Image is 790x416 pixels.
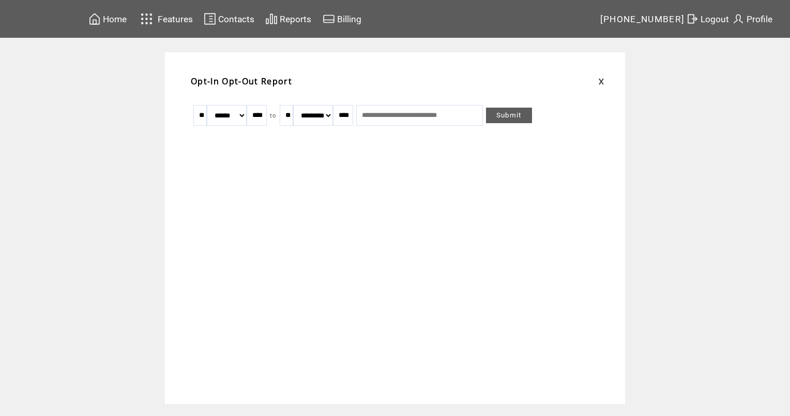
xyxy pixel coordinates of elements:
span: Profile [747,14,772,24]
img: features.svg [138,10,156,27]
img: exit.svg [686,12,698,25]
span: Home [103,14,127,24]
img: home.svg [88,12,101,25]
span: Logout [701,14,729,24]
a: Reports [264,11,313,27]
a: Submit [486,108,532,123]
a: Contacts [202,11,256,27]
a: Profile [731,11,774,27]
span: Reports [280,14,311,24]
img: contacts.svg [204,12,216,25]
a: Logout [685,11,731,27]
img: creidtcard.svg [323,12,335,25]
span: to [270,112,277,119]
span: Billing [337,14,361,24]
span: Contacts [218,14,254,24]
img: chart.svg [265,12,278,25]
span: [PHONE_NUMBER] [600,14,685,24]
span: Opt-In Opt-Out Report [191,76,292,87]
span: Features [158,14,193,24]
a: Features [136,9,194,29]
a: Home [87,11,128,27]
a: Billing [321,11,363,27]
img: profile.svg [732,12,745,25]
